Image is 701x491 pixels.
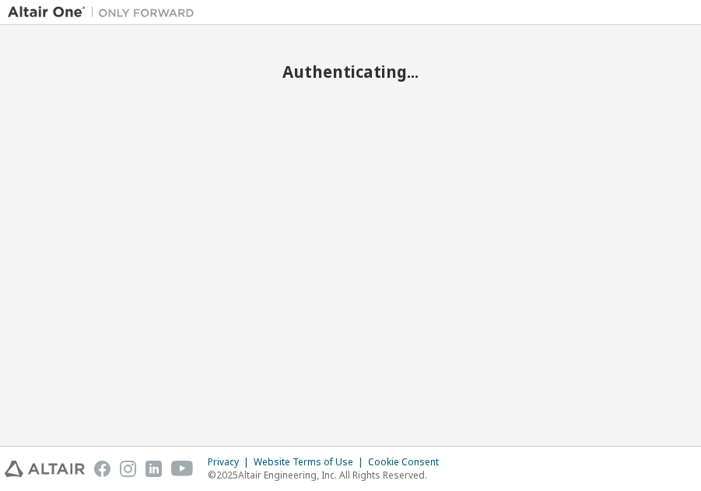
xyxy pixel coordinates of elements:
[8,61,693,82] h2: Authenticating...
[120,461,136,477] img: instagram.svg
[8,5,202,20] img: Altair One
[208,468,448,482] p: © 2025 Altair Engineering, Inc. All Rights Reserved.
[94,461,110,477] img: facebook.svg
[368,456,448,468] div: Cookie Consent
[145,461,162,477] img: linkedin.svg
[208,456,254,468] div: Privacy
[254,456,368,468] div: Website Terms of Use
[5,461,85,477] img: altair_logo.svg
[171,461,194,477] img: youtube.svg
